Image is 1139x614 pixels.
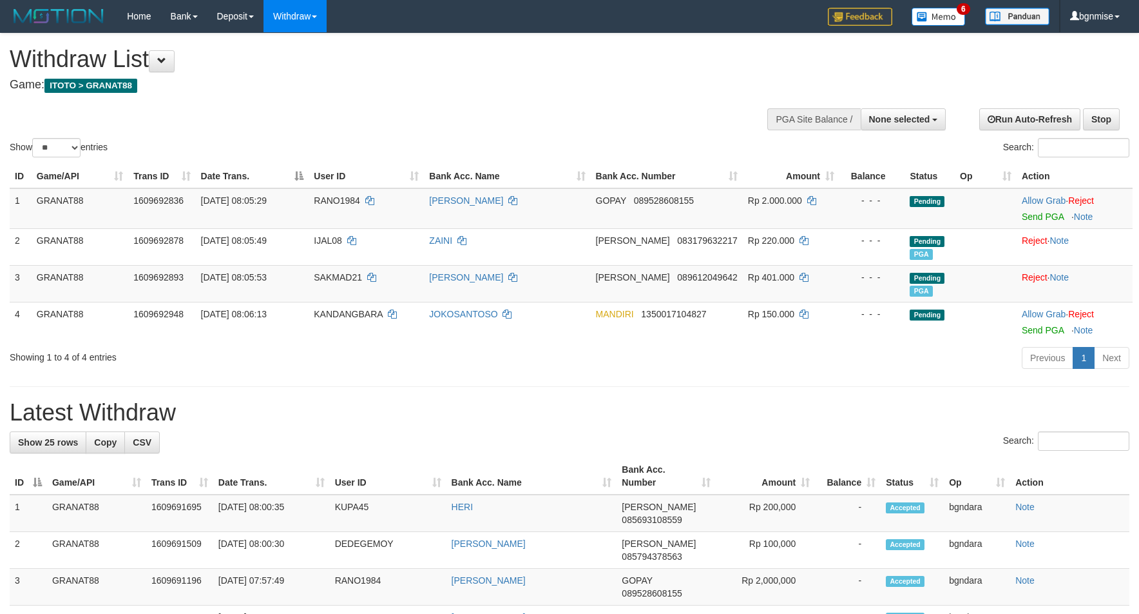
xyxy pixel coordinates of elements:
td: Rp 2,000,000 [716,569,815,606]
td: bgndara [944,569,1010,606]
th: Status: activate to sort column ascending [881,458,944,495]
th: Op: activate to sort column ascending [944,458,1010,495]
td: Rp 200,000 [716,495,815,532]
span: Pending [910,273,944,284]
td: - [815,495,881,532]
span: 1609692948 [133,309,184,319]
span: [DATE] 08:06:13 [201,309,267,319]
h1: Latest Withdraw [10,400,1129,426]
a: Send PGA [1022,212,1064,222]
td: 1609691196 [146,569,213,606]
td: 3 [10,569,47,606]
span: [DATE] 08:05:49 [201,235,267,246]
th: User ID: activate to sort column ascending [330,458,446,495]
a: HERI [452,502,473,512]
span: CSV [133,437,151,448]
a: [PERSON_NAME] [452,575,526,586]
td: GRANAT88 [32,265,128,302]
td: GRANAT88 [47,569,146,606]
span: Copy 1350017104827 to clipboard [641,309,706,319]
span: GOPAY [622,575,652,586]
th: Game/API: activate to sort column ascending [32,164,128,188]
span: · [1022,309,1068,319]
a: Note [1049,235,1069,246]
span: [PERSON_NAME] [622,539,696,549]
span: [DATE] 08:05:29 [201,195,267,206]
a: Note [1049,272,1069,282]
span: Copy 089528608155 to clipboard [634,195,694,206]
td: GRANAT88 [32,188,128,229]
td: 1 [10,495,47,532]
td: [DATE] 08:00:30 [213,532,330,569]
a: Show 25 rows [10,431,86,453]
th: Date Trans.: activate to sort column ascending [213,458,330,495]
a: Note [1074,325,1093,335]
span: SAKMAD21 [314,272,362,282]
span: ITOTO > GRANAT88 [44,79,137,93]
img: MOTION_logo.png [10,6,108,26]
span: [PERSON_NAME] [622,502,696,512]
th: Bank Acc. Name: activate to sort column ascending [446,458,617,495]
span: Copy 085693108559 to clipboard [622,515,682,525]
span: Rp 220.000 [748,235,794,246]
a: Note [1015,539,1035,549]
label: Search: [1003,138,1129,157]
span: [PERSON_NAME] [596,272,670,282]
td: DEDEGEMOY [330,532,446,569]
a: CSV [124,431,160,453]
th: Game/API: activate to sort column ascending [47,458,146,495]
span: Copy 089612049642 to clipboard [677,272,737,282]
span: 1609692893 [133,272,184,282]
a: [PERSON_NAME] [429,195,503,206]
td: [DATE] 07:57:49 [213,569,330,606]
a: 1 [1073,347,1095,369]
a: Copy [86,431,125,453]
a: Previous [1022,347,1073,369]
a: ZAINI [429,235,452,246]
span: Show 25 rows [18,437,78,448]
td: 2 [10,532,47,569]
th: Trans ID: activate to sort column ascending [146,458,213,495]
span: [PERSON_NAME] [596,235,670,246]
td: Rp 100,000 [716,532,815,569]
a: Allow Grab [1022,195,1066,206]
a: Note [1074,212,1093,222]
td: GRANAT88 [32,228,128,265]
td: KUPA45 [330,495,446,532]
span: 1609692878 [133,235,184,246]
a: [PERSON_NAME] [429,272,503,282]
a: Stop [1083,108,1120,130]
th: Balance: activate to sort column ascending [815,458,881,495]
a: Send PGA [1022,325,1064,335]
th: Amount: activate to sort column ascending [716,458,815,495]
span: Copy 085794378563 to clipboard [622,551,682,562]
td: GRANAT88 [47,532,146,569]
span: 1609692836 [133,195,184,206]
th: User ID: activate to sort column ascending [309,164,424,188]
button: None selected [861,108,946,130]
span: Accepted [886,502,924,513]
span: Marked by bgnrattana [910,286,932,297]
div: PGA Site Balance / [767,108,860,130]
span: GOPAY [596,195,626,206]
a: Run Auto-Refresh [979,108,1080,130]
span: Rp 2.000.000 [748,195,802,206]
a: Note [1015,575,1035,586]
div: - - - [845,194,899,207]
td: - [815,532,881,569]
img: Button%20Memo.svg [912,8,966,26]
a: Reject [1022,272,1048,282]
td: 1609691509 [146,532,213,569]
td: 1 [10,188,32,229]
td: 1609691695 [146,495,213,532]
span: None selected [869,114,930,124]
span: MANDIRI [596,309,634,319]
span: IJAL08 [314,235,342,246]
td: RANO1984 [330,569,446,606]
span: Pending [910,310,944,321]
a: Reject [1068,195,1094,206]
div: - - - [845,234,899,247]
th: Date Trans.: activate to sort column descending [196,164,309,188]
span: 6 [957,3,970,15]
th: Action [1010,458,1129,495]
